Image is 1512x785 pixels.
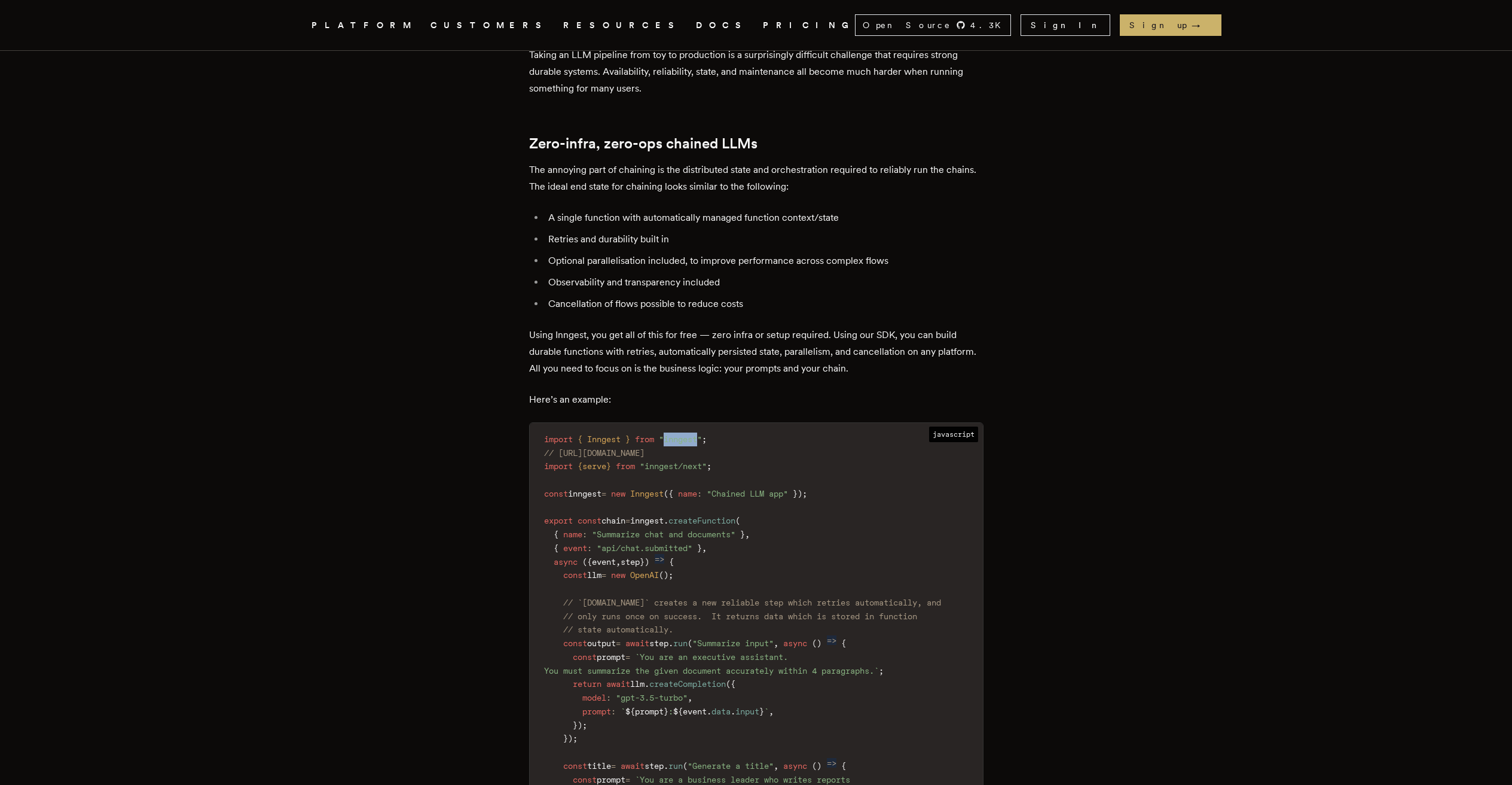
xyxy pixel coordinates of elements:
span: = [625,775,630,784]
span: prompt [582,707,611,716]
span: javascript [929,427,978,442]
span: OpenAI [630,570,659,580]
span: . [664,516,668,525]
span: // only runs once on success. It returns data which is stored in function [563,611,917,621]
span: async [783,761,807,771]
span: : [611,707,616,716]
span: const [563,761,587,771]
span: "inngest" [659,434,702,444]
span: step [644,761,664,771]
span: new [611,489,625,498]
span: const [563,570,587,580]
span: You must summarize the given document accurately within 4 paragraphs. [544,666,874,676]
span: { [578,434,582,444]
span: } [664,707,668,716]
span: step [621,557,640,567]
span: const [544,489,568,498]
a: Sign up [1120,14,1221,36]
li: Optional parallelisation included, to improve performance across complex flows [545,252,983,269]
span: = [611,761,616,771]
span: from [616,461,635,471]
span: "Summarize chat and documents" [592,530,735,539]
span: prompt [597,652,625,662]
span: { [841,761,846,771]
span: // `[DOMAIN_NAME]` creates a new reliable step which retries automatically, and [563,598,941,607]
span: data [711,707,731,716]
span: "Chained LLM app" [707,489,788,498]
span: = [601,570,606,580]
span: await [625,638,649,648]
span: , [774,638,778,648]
span: 4.3 K [970,19,1008,31]
span: "inngest/next" [640,461,707,471]
span: from [635,434,654,444]
span: async [783,638,807,648]
span: ) [568,734,573,743]
span: ( [582,557,587,567]
span: ( [812,638,817,648]
span: ) [578,720,582,730]
span: Open Source [863,19,951,31]
span: prompt [597,775,625,784]
span: = [601,489,606,498]
span: } [740,530,745,539]
span: . [664,761,668,771]
span: output [587,638,616,648]
span: prompt [635,707,664,716]
span: async [554,557,578,567]
span: , [702,543,707,553]
span: const [573,775,597,784]
span: => [655,554,664,564]
span: ( [726,679,731,689]
span: RESOURCES [563,18,682,33]
span: . [731,707,735,716]
span: : [697,489,702,498]
span: . [668,638,673,648]
span: inngest [630,516,664,525]
li: Retries and durability built in [545,231,983,248]
span: ( [664,489,668,498]
p: Taking an LLM pipeline from toy to production is a surprisingly difficult challenge that requires... [529,47,983,97]
span: createCompletion [649,679,726,689]
span: , [616,557,621,567]
button: PLATFORM [311,18,416,33]
span: ; [668,570,673,580]
span: title [587,761,611,771]
span: event [683,707,707,716]
span: { [578,461,582,471]
span: name [678,489,697,498]
span: import [544,461,573,471]
span: ( [688,638,692,648]
span: } [697,543,702,553]
span: , [688,693,692,702]
span: "api/chat.submitted" [597,543,692,553]
span: = [616,638,621,648]
span: inngest [568,489,601,498]
span: // [URL][DOMAIN_NAME] [544,448,644,458]
span: run [673,638,688,648]
span: ` [621,707,625,716]
span: return [573,679,601,689]
span: { [669,557,674,567]
span: llm [587,570,601,580]
span: ; [573,734,578,743]
a: CUSTOMERS [430,18,549,33]
a: Sign In [1021,14,1110,36]
span: ) [817,638,821,648]
span: model [582,693,606,702]
span: } [563,734,568,743]
li: Cancellation of flows possible to reduce costs [545,296,983,312]
span: { [668,489,673,498]
span: { [554,543,558,553]
span: ` [874,666,879,676]
span: name [563,530,582,539]
h2: Zero-infra, zero-ops chained LLMs [529,135,983,152]
span: } [573,720,578,730]
span: { [841,638,846,648]
span: ( [812,761,817,771]
span: llm [630,679,644,689]
span: ; [802,489,807,498]
span: } [625,434,630,444]
span: You are a business leader who writes reports [640,775,850,784]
